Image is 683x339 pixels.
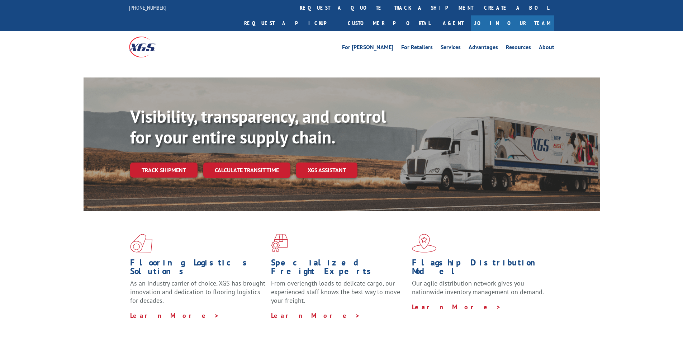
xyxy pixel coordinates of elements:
a: Customer Portal [342,15,436,31]
a: For Retailers [401,44,433,52]
span: Our agile distribution network gives you nationwide inventory management on demand. [412,279,544,296]
a: About [539,44,554,52]
a: Learn More > [412,303,501,311]
span: As an industry carrier of choice, XGS has brought innovation and dedication to flooring logistics... [130,279,265,305]
img: xgs-icon-total-supply-chain-intelligence-red [130,234,152,253]
h1: Flagship Distribution Model [412,258,547,279]
a: Request a pickup [239,15,342,31]
a: Advantages [469,44,498,52]
img: xgs-icon-focused-on-flooring-red [271,234,288,253]
a: Resources [506,44,531,52]
a: Track shipment [130,163,198,178]
a: Services [441,44,461,52]
a: Learn More > [271,311,360,320]
a: Agent [436,15,471,31]
a: [PHONE_NUMBER] [129,4,166,11]
a: XGS ASSISTANT [296,163,357,178]
p: From overlength loads to delicate cargo, our experienced staff knows the best way to move your fr... [271,279,407,311]
b: Visibility, transparency, and control for your entire supply chain. [130,105,386,148]
h1: Flooring Logistics Solutions [130,258,266,279]
h1: Specialized Freight Experts [271,258,407,279]
a: Calculate transit time [203,163,290,178]
a: For [PERSON_NAME] [342,44,393,52]
img: xgs-icon-flagship-distribution-model-red [412,234,437,253]
a: Join Our Team [471,15,554,31]
a: Learn More > [130,311,219,320]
